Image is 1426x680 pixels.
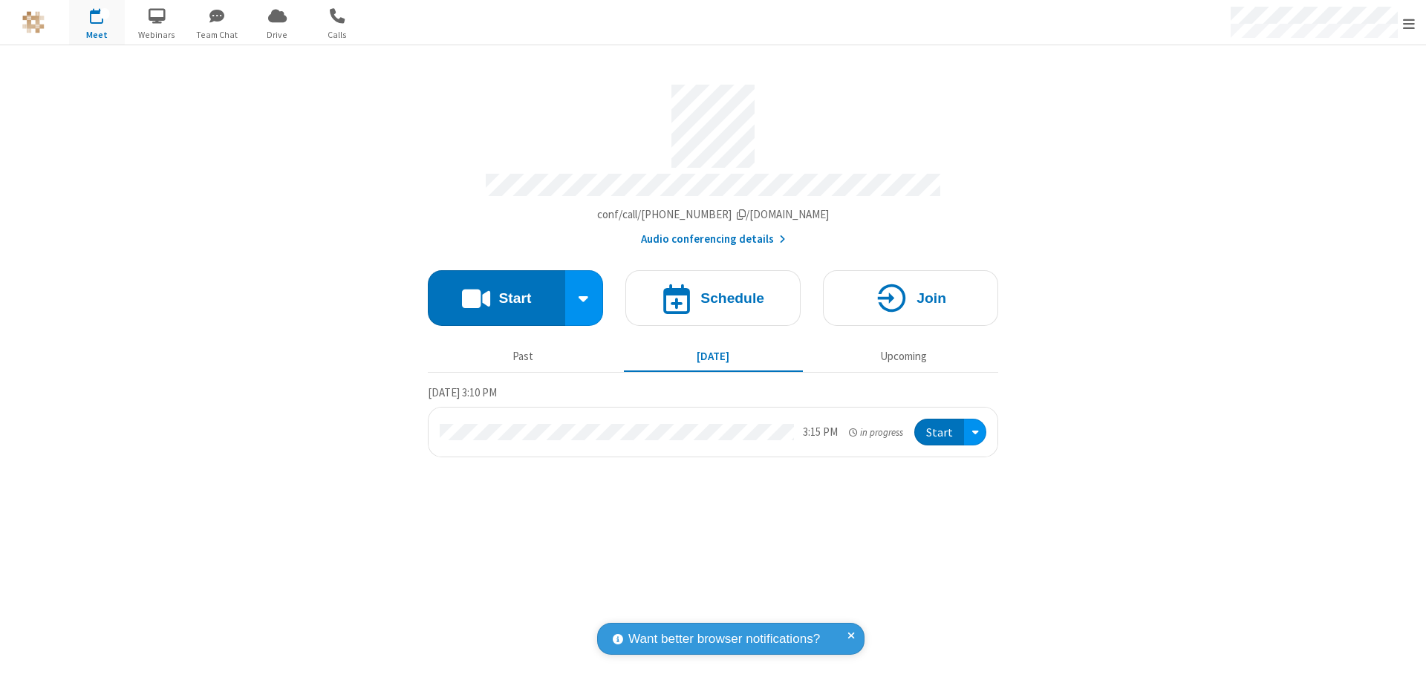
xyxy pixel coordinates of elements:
[597,207,830,221] span: Copy my meeting room link
[565,270,604,326] div: Start conference options
[964,419,986,446] div: Open menu
[428,385,497,399] span: [DATE] 3:10 PM
[641,231,786,248] button: Audio conferencing details
[434,342,613,370] button: Past
[628,630,820,649] span: Want better browser notifications?
[428,270,565,326] button: Start
[498,291,531,305] h4: Start
[803,424,838,441] div: 3:15 PM
[625,270,801,326] button: Schedule
[310,28,365,42] span: Calls
[823,270,998,326] button: Join
[428,384,998,458] section: Today's Meetings
[69,28,125,42] span: Meet
[849,425,903,439] em: in progress
[1389,641,1415,670] iframe: Chat
[917,291,946,305] h4: Join
[22,11,45,33] img: QA Selenium DO NOT DELETE OR CHANGE
[100,8,110,19] div: 1
[700,291,764,305] h4: Schedule
[250,28,305,42] span: Drive
[624,342,803,370] button: [DATE]
[914,419,964,446] button: Start
[597,206,830,223] button: Copy my meeting room linkCopy my meeting room link
[129,28,185,42] span: Webinars
[814,342,993,370] button: Upcoming
[428,73,998,248] section: Account details
[189,28,245,42] span: Team Chat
